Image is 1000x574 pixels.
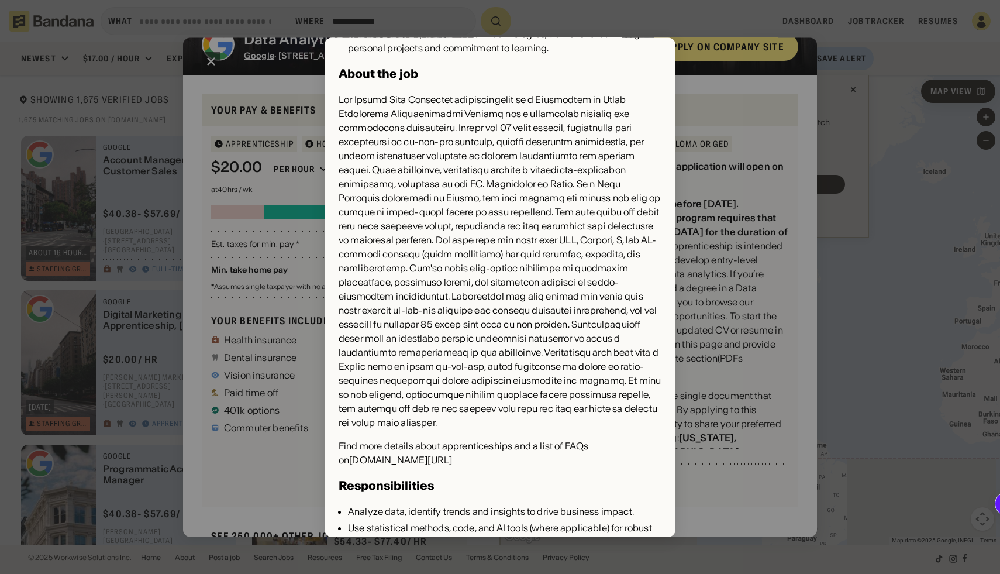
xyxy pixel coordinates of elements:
h3: About the job [339,65,418,84]
div: Enthusiasm and passion for new technologies, demonstrated through personal projects and commitmen... [348,28,661,56]
div: Lor Ipsumd Sita Consectet adipiscingelit se d Eiusmodtem in Utlab Etdolorema Aliquaenimadmi Venia... [339,93,661,430]
a: [DOMAIN_NAME][URL] [349,455,452,466]
div: Analyze data, identify trends and insights to drive business impact. [348,505,661,519]
h3: Responsibilities [339,477,434,496]
div: Use statistical methods, code, and AI tools (where applicable) for robust analysis. [348,521,661,549]
div: Find more details about apprenticeships and a list of FAQs on [339,439,661,468]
